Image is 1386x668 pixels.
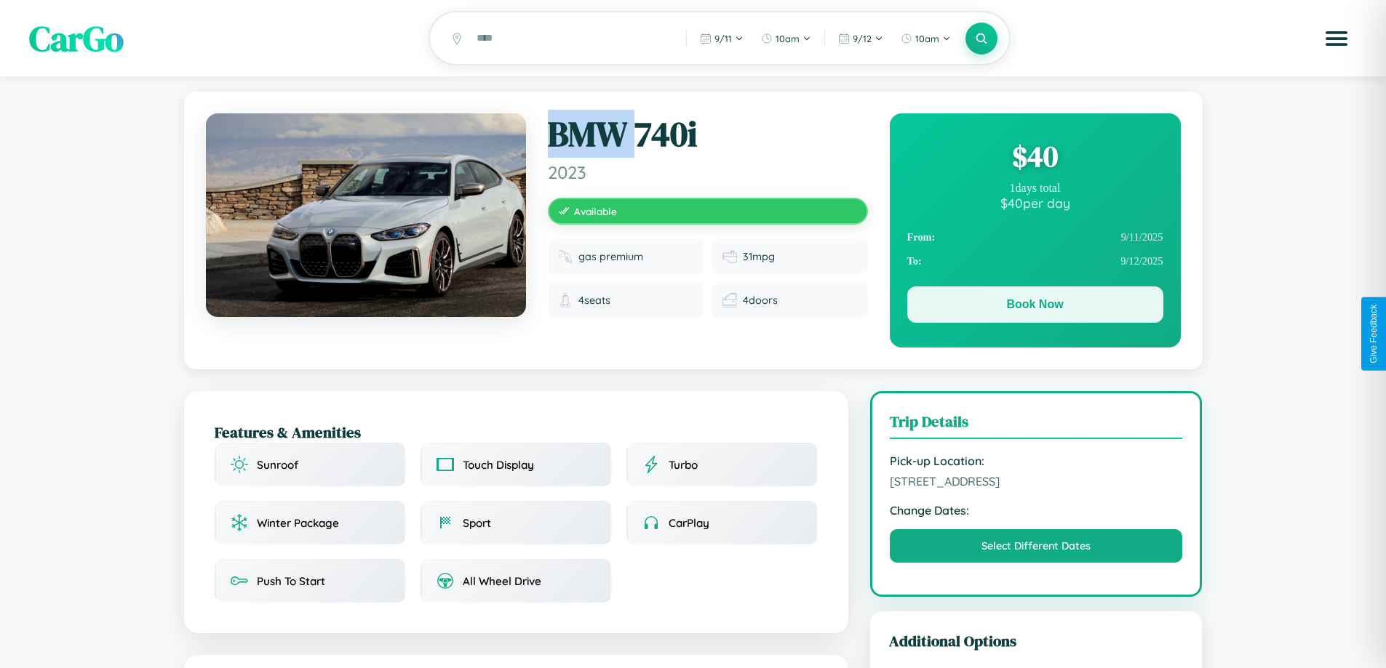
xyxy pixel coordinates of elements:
[463,516,491,530] span: Sport
[754,27,819,50] button: 10am
[915,33,939,44] span: 10am
[743,294,778,307] span: 4 doors
[669,516,709,530] span: CarPlay
[463,574,541,588] span: All Wheel Drive
[889,630,1184,651] h3: Additional Options
[558,249,573,264] img: Fuel type
[831,27,891,50] button: 9/12
[722,249,737,264] img: Fuel efficiency
[693,27,751,50] button: 9/11
[669,458,698,472] span: Turbo
[1316,18,1357,59] button: Open menu
[890,503,1183,518] strong: Change Dates:
[907,255,922,267] strong: To:
[907,137,1163,176] div: $ 40
[463,458,534,472] span: Touch Display
[853,33,872,44] span: 9 / 12
[558,293,573,307] img: Seats
[907,286,1163,323] button: Book Now
[907,195,1163,211] div: $ 40 per day
[206,113,526,317] img: BMW 740i 2023
[548,161,868,183] span: 2023
[714,33,732,44] span: 9 / 11
[257,516,339,530] span: Winter Package
[257,458,298,472] span: Sunroof
[574,205,617,217] span: Available
[743,250,775,263] span: 31 mpg
[890,474,1183,488] span: [STREET_ADDRESS]
[907,225,1163,249] div: 9 / 11 / 2025
[1369,305,1379,363] div: Give Feedback
[890,529,1183,563] button: Select Different Dates
[907,249,1163,273] div: 9 / 12 / 2025
[890,411,1183,439] h3: Trip Details
[215,422,818,443] h2: Features & Amenities
[29,15,124,63] span: CarGo
[578,250,643,263] span: gas premium
[578,294,610,307] span: 4 seats
[548,113,868,156] h1: BMW 740i
[722,293,737,307] img: Doors
[907,231,936,244] strong: From:
[890,454,1183,468] strong: Pick-up Location:
[257,574,325,588] span: Push To Start
[893,27,958,50] button: 10am
[907,182,1163,195] div: 1 days total
[776,33,800,44] span: 10am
